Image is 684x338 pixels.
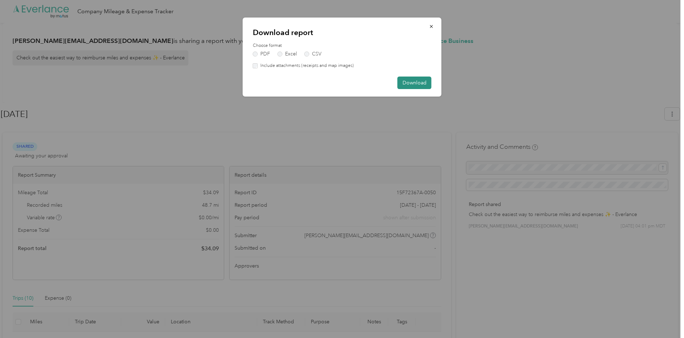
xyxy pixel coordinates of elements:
label: Excel [278,52,297,57]
p: Download report [253,28,432,38]
label: Include attachments (receipts and map images) [258,63,354,69]
label: Choose format [253,43,432,49]
label: PDF [253,52,270,57]
label: CSV [304,52,322,57]
button: Download [398,77,432,89]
